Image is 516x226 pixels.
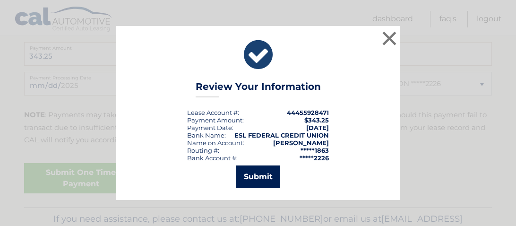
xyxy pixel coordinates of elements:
div: Lease Account #: [187,109,239,116]
strong: ESL FEDERAL CREDIT UNION [234,131,329,139]
div: : [187,124,233,131]
strong: [PERSON_NAME] [273,139,329,147]
strong: 44455928471 [287,109,329,116]
span: [DATE] [306,124,329,131]
h3: Review Your Information [196,81,321,97]
button: × [380,29,399,48]
div: Bank Name: [187,131,226,139]
div: Payment Amount: [187,116,244,124]
div: Bank Account #: [187,154,238,162]
button: Submit [236,165,280,188]
span: Payment Date [187,124,232,131]
div: Name on Account: [187,139,244,147]
div: Routing #: [187,147,219,154]
span: $343.25 [304,116,329,124]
